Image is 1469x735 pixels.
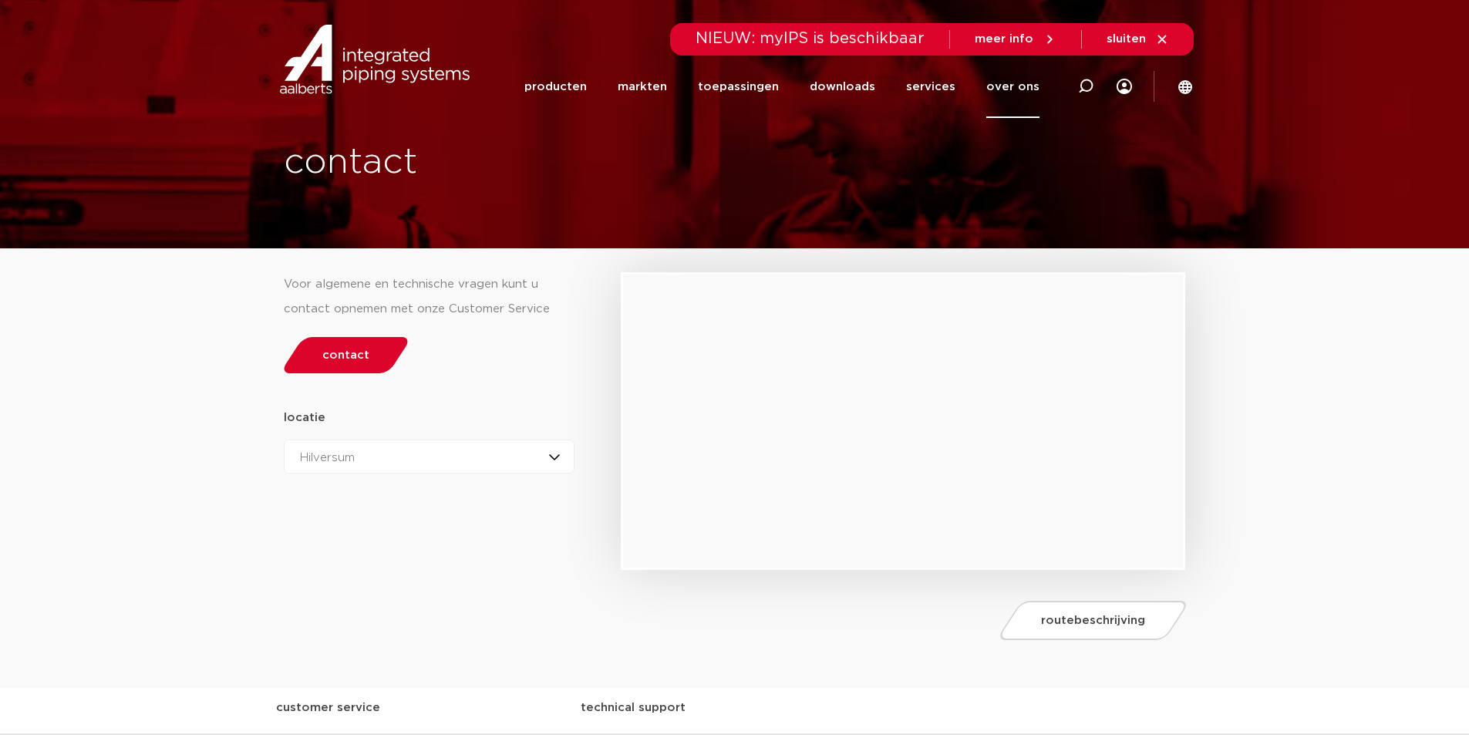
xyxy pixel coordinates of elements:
[524,56,587,118] a: producten
[618,56,667,118] a: markten
[996,601,1191,640] a: routebeschrijving
[1041,615,1145,626] span: routebeschrijving
[284,138,791,187] h1: contact
[906,56,955,118] a: services
[810,56,875,118] a: downloads
[698,56,779,118] a: toepassingen
[1107,33,1146,45] span: sluiten
[986,56,1039,118] a: over ons
[322,349,369,361] span: contact
[696,31,925,46] span: NIEUW: myIPS is beschikbaar
[1107,32,1169,46] a: sluiten
[300,452,355,464] span: Hilversum
[276,702,686,713] strong: customer service technical support
[279,337,412,373] a: contact
[1117,56,1132,118] div: my IPS
[284,412,325,423] strong: locatie
[975,33,1033,45] span: meer info
[975,32,1056,46] a: meer info
[524,56,1039,118] nav: Menu
[284,272,575,322] div: Voor algemene en technische vragen kunt u contact opnemen met onze Customer Service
